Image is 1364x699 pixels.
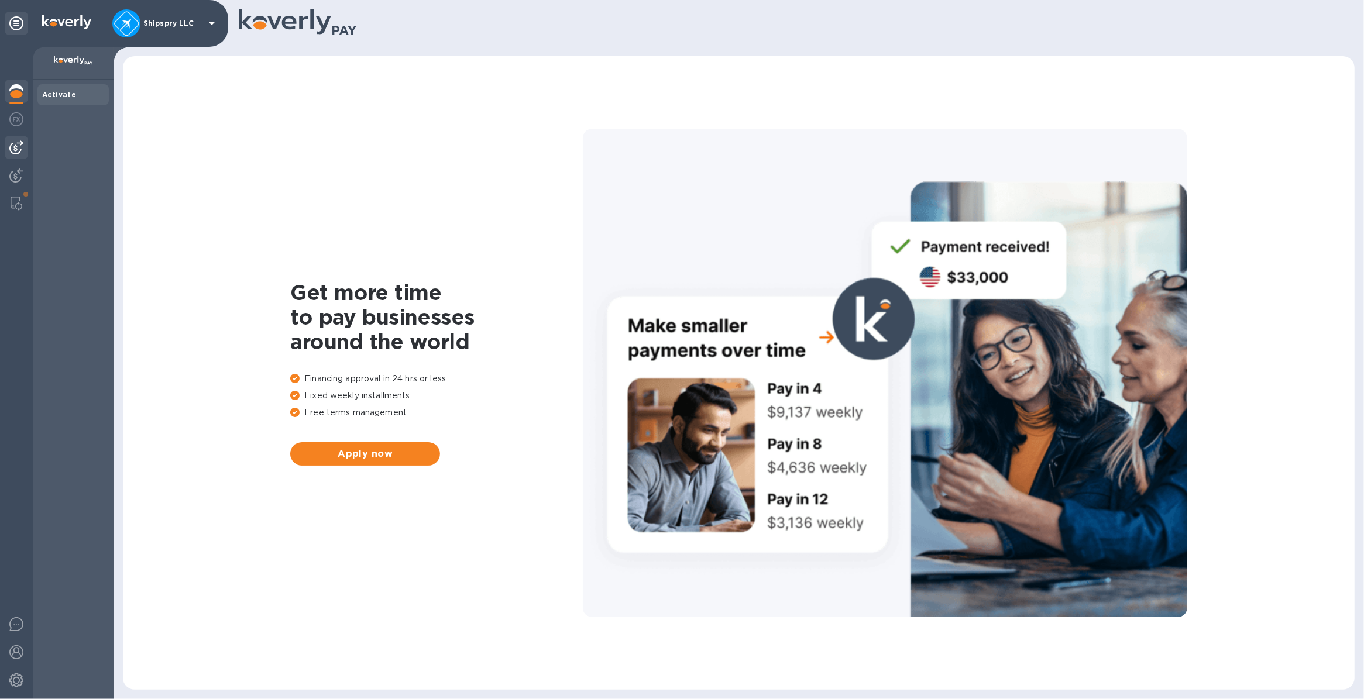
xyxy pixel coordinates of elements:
p: Financing approval in 24 hrs or less. [290,373,583,385]
img: Foreign exchange [9,112,23,126]
b: Activate [42,90,76,99]
button: Apply now [290,442,440,466]
p: Shipspry LLC [143,19,202,27]
span: Apply now [300,447,431,461]
div: Unpin categories [5,12,28,35]
img: Logo [42,15,91,29]
h1: Get more time to pay businesses around the world [290,280,583,354]
p: Fixed weekly installments. [290,390,583,402]
p: Free terms management. [290,407,583,419]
